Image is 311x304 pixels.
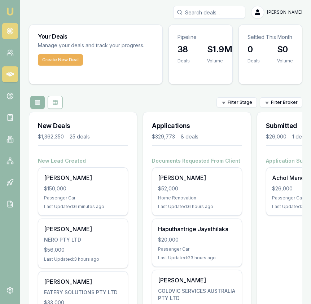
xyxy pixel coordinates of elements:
input: Search deals [173,6,245,19]
h3: $1.9M [207,44,232,55]
div: NERO PTY LTD [44,236,122,243]
h3: 0 [248,44,260,55]
div: Last Updated: 6 hours ago [158,204,236,210]
div: $150,000 [44,185,122,192]
h3: $0 [277,44,293,55]
div: [PERSON_NAME] [44,277,122,286]
div: 25 deals [70,133,90,140]
p: Settled This Month [248,34,294,41]
div: COLDVIC SERVICES AUSTRALIA PTY LTD [158,287,236,302]
button: Filter Broker [260,97,302,107]
span: Filter Stage [228,100,252,105]
div: Last Updated: 6 minutes ago [44,204,122,210]
h4: Documents Requested From Client [152,157,242,164]
h3: New Deals [38,121,128,131]
div: $26,000 [266,133,286,140]
h3: 38 [178,44,190,55]
div: [PERSON_NAME] [44,225,122,233]
img: emu-icon-u.png [6,7,14,16]
div: [PERSON_NAME] [158,276,236,285]
h3: Your Deals [38,34,154,39]
div: [PERSON_NAME] [158,173,236,182]
div: Passenger Car [44,195,122,201]
p: Pipeline [178,34,224,41]
div: Last Updated: 3 hours ago [44,256,122,262]
div: $329,773 [152,133,175,140]
div: Deals [248,58,260,64]
span: [PERSON_NAME] [267,9,302,15]
div: Volume [207,58,232,64]
h3: Applications [152,121,242,131]
div: Last Updated: 23 hours ago [158,255,236,261]
span: Filter Broker [271,100,298,105]
div: Deals [178,58,190,64]
div: Volume [277,58,293,64]
button: Create New Deal [38,54,83,66]
div: 1 deal [292,133,306,140]
div: 8 deals [181,133,198,140]
div: Passenger Car [158,246,236,252]
h4: New Lead Created [38,157,128,164]
button: Filter Stage [216,97,257,107]
div: [PERSON_NAME] [44,173,122,182]
div: $1,362,350 [38,133,64,140]
div: $52,000 [158,185,236,192]
p: Manage your deals and track your progress. [38,41,154,50]
div: $56,000 [44,246,122,254]
div: EATERY SOLUTIONS PTY LTD [44,289,122,296]
div: Haputhantrige Jayathilaka [158,225,236,233]
div: $20,000 [158,236,236,243]
div: Home Renovation [158,195,236,201]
